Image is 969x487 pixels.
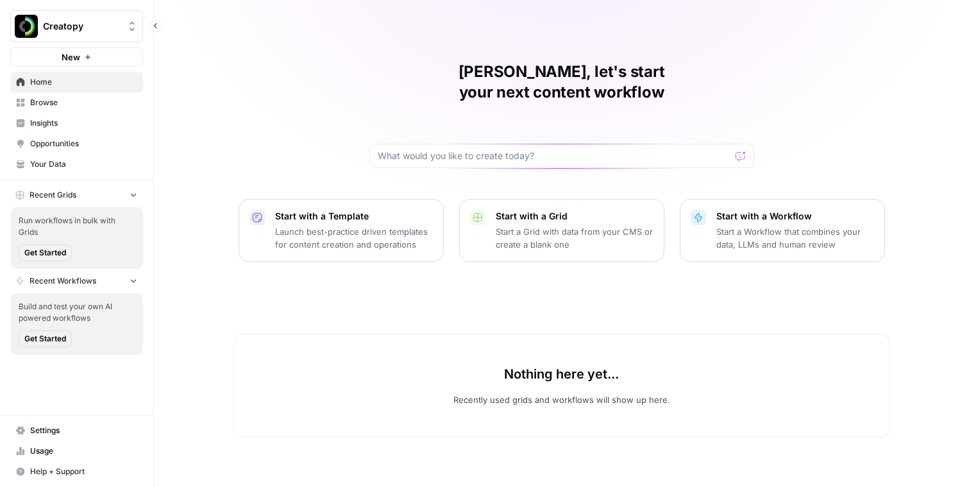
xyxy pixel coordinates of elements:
[30,138,137,150] span: Opportunities
[10,92,143,113] a: Browse
[275,225,433,251] p: Launch best-practice driven templates for content creation and operations
[10,185,143,205] button: Recent Grids
[30,97,137,108] span: Browse
[62,51,80,64] span: New
[30,76,137,88] span: Home
[10,113,143,133] a: Insights
[19,301,135,324] span: Build and test your own AI powered workflows
[30,158,137,170] span: Your Data
[24,333,66,345] span: Get Started
[369,62,754,103] h1: [PERSON_NAME], let's start your next content workflow
[30,445,137,457] span: Usage
[15,15,38,38] img: Creatopy Logo
[275,210,433,223] p: Start with a Template
[10,72,143,92] a: Home
[30,466,137,477] span: Help + Support
[10,420,143,441] a: Settings
[24,247,66,259] span: Get Started
[30,425,137,436] span: Settings
[19,215,135,238] span: Run workflows in bulk with Grids
[496,210,653,223] p: Start with a Grid
[459,199,664,262] button: Start with a GridStart a Grid with data from your CMS or create a blank one
[10,461,143,482] button: Help + Support
[496,225,653,251] p: Start a Grid with data from your CMS or create a blank one
[19,330,72,347] button: Get Started
[10,441,143,461] a: Usage
[10,10,143,42] button: Workspace: Creatopy
[453,393,670,406] p: Recently used grids and workflows will show up here.
[10,47,143,67] button: New
[239,199,444,262] button: Start with a TemplateLaunch best-practice driven templates for content creation and operations
[29,275,96,287] span: Recent Workflows
[29,189,76,201] span: Recent Grids
[680,199,885,262] button: Start with a WorkflowStart a Workflow that combines your data, LLMs and human review
[716,210,874,223] p: Start with a Workflow
[378,150,730,162] input: What would you like to create today?
[504,365,619,383] p: Nothing here yet...
[30,117,137,129] span: Insights
[10,133,143,154] a: Opportunities
[19,244,72,261] button: Get Started
[43,20,121,33] span: Creatopy
[716,225,874,251] p: Start a Workflow that combines your data, LLMs and human review
[10,154,143,175] a: Your Data
[10,271,143,291] button: Recent Workflows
